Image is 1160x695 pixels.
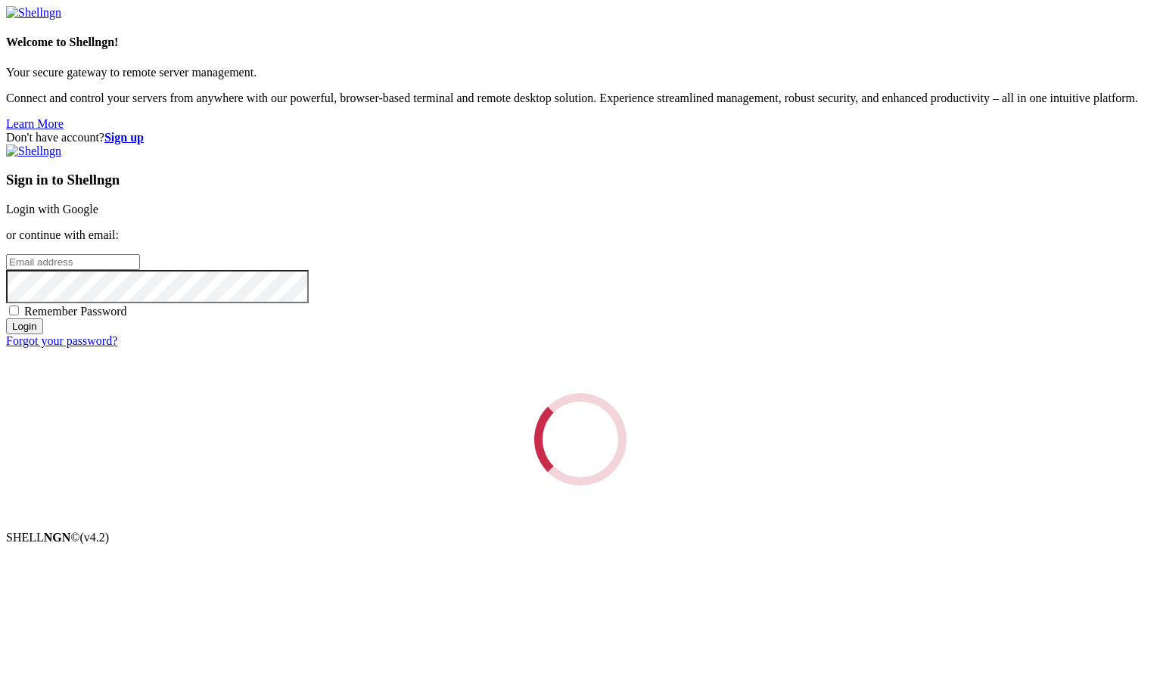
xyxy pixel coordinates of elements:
input: Remember Password [9,306,19,315]
a: Login with Google [6,203,98,216]
h4: Welcome to Shellngn! [6,36,1154,49]
h3: Sign in to Shellngn [6,172,1154,188]
span: 4.2.0 [80,531,110,544]
input: Email address [6,254,140,270]
span: Remember Password [24,305,127,318]
img: Shellngn [6,6,61,20]
b: NGN [44,531,71,544]
img: Shellngn [6,144,61,158]
p: Connect and control your servers from anywhere with our powerful, browser-based terminal and remo... [6,92,1154,105]
p: Your secure gateway to remote server management. [6,66,1154,79]
a: Forgot your password? [6,334,117,347]
a: Sign up [104,131,144,144]
input: Login [6,318,43,334]
p: or continue with email: [6,228,1154,242]
span: SHELL © [6,531,109,544]
a: Learn More [6,117,64,130]
div: Loading... [516,376,644,504]
div: Don't have account? [6,131,1154,144]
